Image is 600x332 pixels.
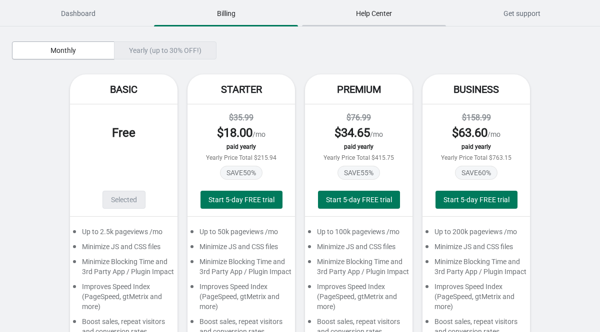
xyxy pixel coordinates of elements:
span: SAVE 55 % [337,166,380,180]
button: Monthly [12,41,114,59]
span: Billing [154,4,298,22]
span: SAVE 60 % [455,166,497,180]
span: Dashboard [6,4,150,22]
div: Minimize JS and CSS files [187,242,295,257]
button: Start 5-day FREE trial [200,191,282,209]
button: Start 5-day FREE trial [435,191,517,209]
div: Minimize JS and CSS files [305,242,412,257]
div: /mo [432,125,520,141]
span: Start 5-day FREE trial [443,196,509,204]
span: $ 34.65 [334,126,370,140]
button: Start 5-day FREE trial [318,191,400,209]
div: Starter [187,74,295,104]
div: Premium [305,74,412,104]
div: /mo [197,125,285,141]
div: paid yearly [315,143,402,150]
span: Monthly [50,46,76,54]
div: /mo [315,125,402,141]
div: $158.99 [432,112,520,124]
div: Yearly Price Total $763.15 [432,154,520,161]
div: Up to 2.5k pageviews /mo [70,227,177,242]
div: Minimize Blocking Time and 3rd Party App / Plugin Impact [70,257,177,282]
span: Start 5-day FREE trial [208,196,274,204]
span: Start 5-day FREE trial [326,196,392,204]
span: $ 18.00 [217,126,252,140]
div: paid yearly [432,143,520,150]
div: Business [422,74,530,104]
div: Yearly Price Total $215.94 [197,154,285,161]
div: Minimize JS and CSS files [422,242,530,257]
div: Minimize JS and CSS files [70,242,177,257]
div: Minimize Blocking Time and 3rd Party App / Plugin Impact [187,257,295,282]
div: $76.99 [315,112,402,124]
div: Improves Speed Index (PageSpeed, gtMetrix and more) [187,282,295,317]
div: Minimize Blocking Time and 3rd Party App / Plugin Impact [422,257,530,282]
span: Get support [450,4,594,22]
div: paid yearly [197,143,285,150]
div: Yearly Price Total $415.75 [315,154,402,161]
div: Improves Speed Index (PageSpeed, gtMetrix and more) [70,282,177,317]
div: Basic [70,74,177,104]
div: Up to 100k pageviews /mo [305,227,412,242]
div: Up to 200k pageviews /mo [422,227,530,242]
span: SAVE 50 % [220,166,262,180]
div: Minimize Blocking Time and 3rd Party App / Plugin Impact [305,257,412,282]
span: Free [112,126,135,140]
div: Up to 50k pageviews /mo [187,227,295,242]
span: Help Center [302,4,446,22]
div: $35.99 [197,112,285,124]
span: $ 63.60 [452,126,487,140]
button: Dashboard [4,0,152,26]
div: Improves Speed Index (PageSpeed, gtMetrix and more) [305,282,412,317]
div: Improves Speed Index (PageSpeed, gtMetrix and more) [422,282,530,317]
